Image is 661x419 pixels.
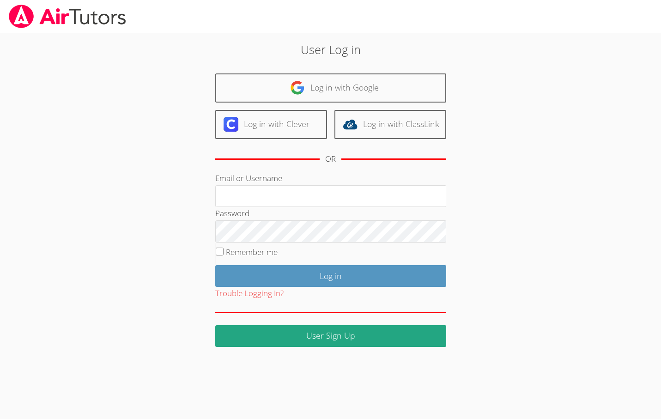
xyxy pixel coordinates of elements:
[343,117,358,132] img: classlink-logo-d6bb404cc1216ec64c9a2012d9dc4662098be43eaf13dc465df04b49fa7ab582.svg
[215,173,282,183] label: Email or Username
[215,287,284,300] button: Trouble Logging In?
[224,117,238,132] img: clever-logo-6eab21bc6e7a338710f1a6ff85c0baf02591cd810cc4098c63d3a4b26e2feb20.svg
[215,265,446,287] input: Log in
[215,73,446,103] a: Log in with Google
[8,5,127,28] img: airtutors_banner-c4298cdbf04f3fff15de1276eac7730deb9818008684d7c2e4769d2f7ddbe033.png
[215,208,249,219] label: Password
[215,325,446,347] a: User Sign Up
[226,247,278,257] label: Remember me
[325,152,336,166] div: OR
[215,110,327,139] a: Log in with Clever
[152,41,509,58] h2: User Log in
[290,80,305,95] img: google-logo-50288ca7cdecda66e5e0955fdab243c47b7ad437acaf1139b6f446037453330a.svg
[334,110,446,139] a: Log in with ClassLink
